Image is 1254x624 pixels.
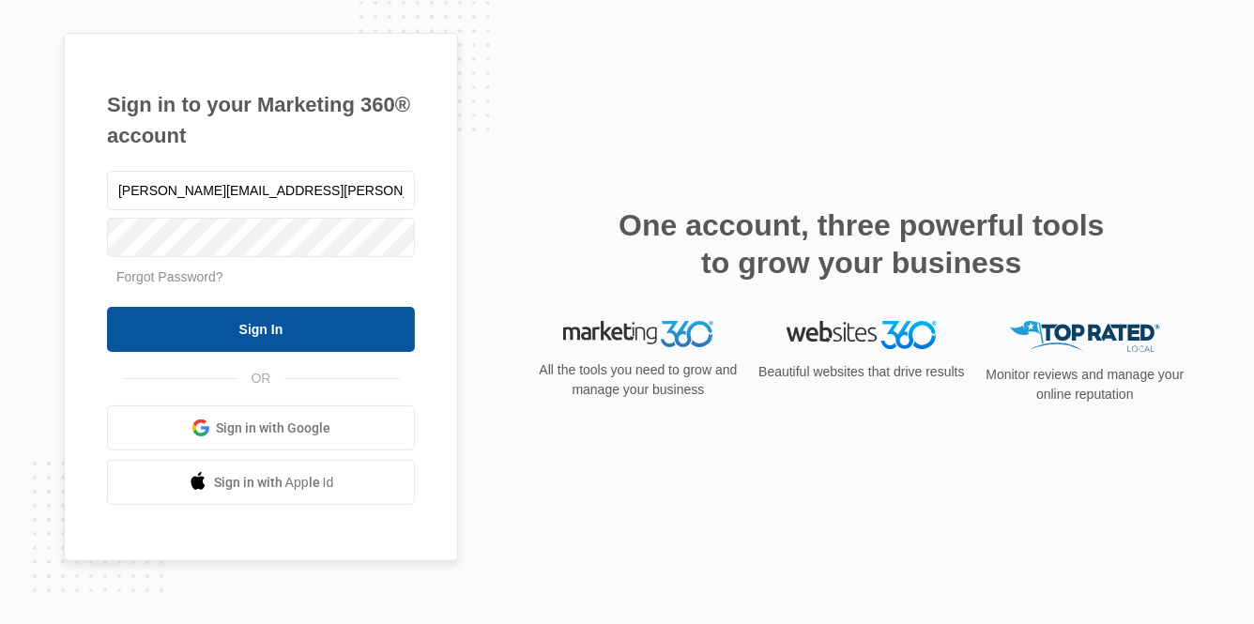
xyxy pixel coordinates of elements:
h2: One account, three powerful tools to grow your business [613,206,1110,282]
a: Sign in with Google [107,405,415,450]
a: Sign in with Apple Id [107,460,415,505]
span: Sign in with Google [217,419,331,438]
span: OR [238,369,284,388]
input: Email [107,171,415,210]
input: Sign In [107,307,415,352]
p: All the tools you need to grow and manage your business [533,360,743,400]
span: Sign in with Apple Id [214,473,334,493]
img: Marketing 360 [563,321,713,347]
a: Forgot Password? [116,269,223,284]
h1: Sign in to your Marketing 360® account [107,89,415,151]
img: Top Rated Local [1010,321,1160,352]
p: Beautiful websites that drive results [757,362,967,382]
p: Monitor reviews and manage your online reputation [980,365,1190,404]
img: Websites 360 [787,321,937,348]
